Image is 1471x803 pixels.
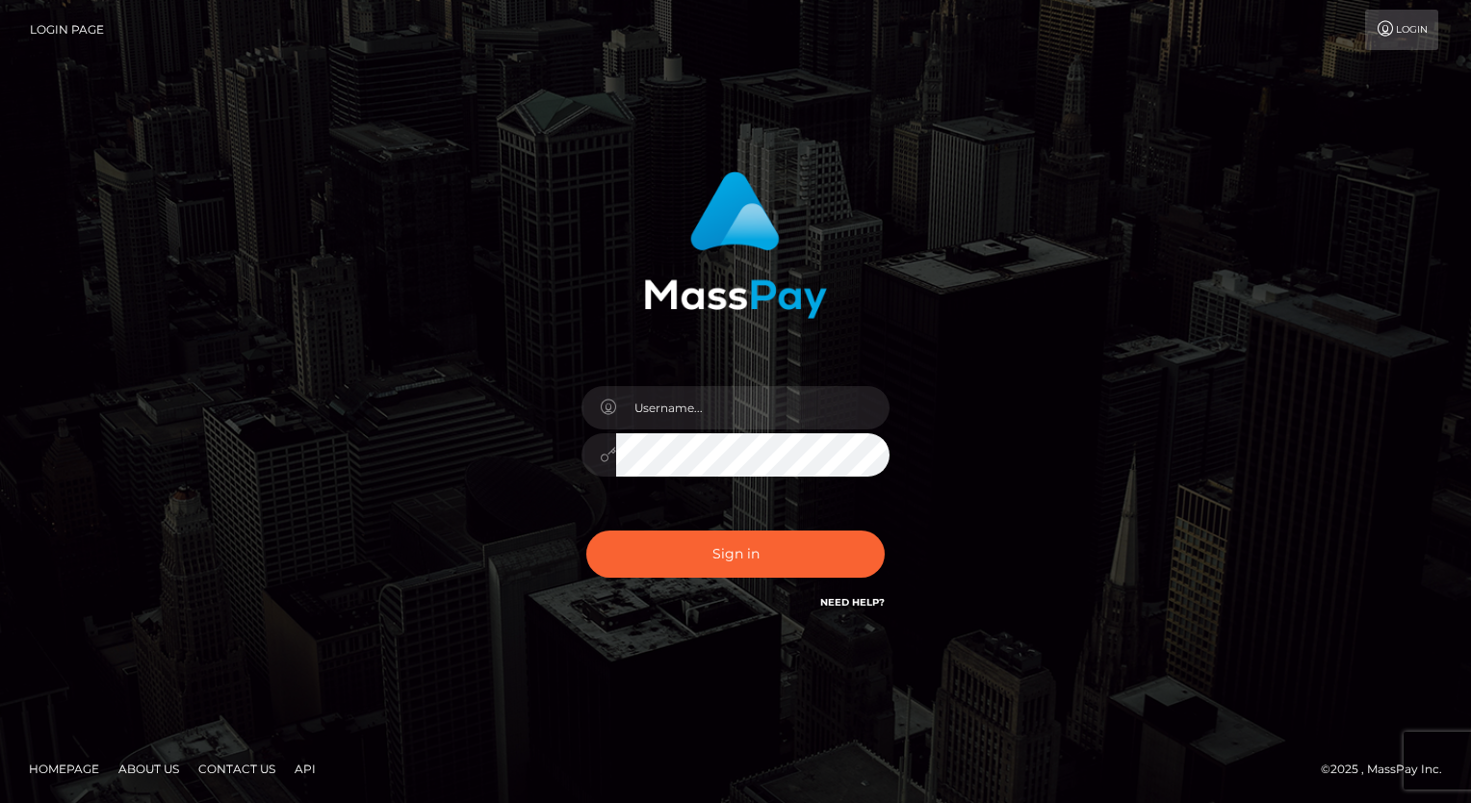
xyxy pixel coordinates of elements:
a: API [287,754,323,784]
a: Need Help? [820,596,885,609]
input: Username... [616,386,890,429]
a: Login Page [30,10,104,50]
a: Contact Us [191,754,283,784]
a: Login [1365,10,1438,50]
img: MassPay Login [644,171,827,319]
button: Sign in [586,531,885,578]
div: © 2025 , MassPay Inc. [1321,759,1457,780]
a: Homepage [21,754,107,784]
a: About Us [111,754,187,784]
